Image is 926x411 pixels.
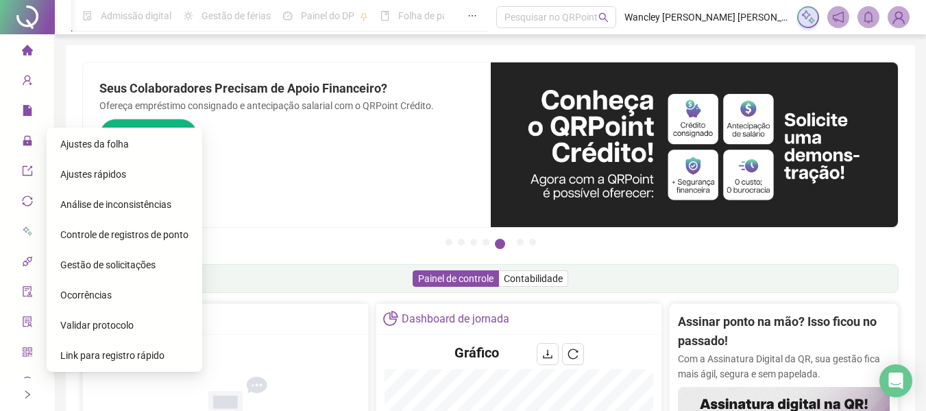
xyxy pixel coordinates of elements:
[301,10,354,21] span: Painel do DP
[398,10,486,21] span: Folha de pagamento
[542,349,553,360] span: download
[446,239,452,246] button: 1
[504,273,563,284] span: Contabilidade
[832,11,844,23] span: notification
[22,129,33,156] span: lock
[22,38,33,66] span: home
[678,312,890,351] h2: Assinar ponto na mão? Isso ficou no passado!
[99,119,197,153] button: Saiba mais
[483,239,489,246] button: 4
[60,350,165,361] span: Link para registro rápido
[60,169,126,180] span: Ajustes rápidos
[202,10,271,21] span: Gestão de férias
[598,12,609,23] span: search
[383,311,398,325] span: pie-chart
[22,99,33,126] span: file
[22,189,33,217] span: sync
[99,79,474,98] h2: Seus Colaboradores Precisam de Apoio Financeiro?
[491,62,899,227] img: banner%2F11e687cd-1386-4cbd-b13b-7bd81425532d.png
[22,280,33,307] span: audit
[60,290,112,301] span: Ocorrências
[458,239,465,246] button: 2
[454,343,499,362] h4: Gráfico
[184,11,193,21] span: sun
[517,239,524,246] button: 6
[60,229,188,240] span: Controle de registros de ponto
[22,69,33,96] span: user-add
[529,239,536,246] button: 7
[60,320,134,331] span: Validar protocolo
[402,307,509,331] div: Dashboard de jornada
[22,159,33,187] span: export
[22,250,33,277] span: api
[624,10,789,25] span: Wancley [PERSON_NAME] [PERSON_NAME] - DROGARIA WANCLEY LTDA EPP
[470,239,477,246] button: 3
[60,259,156,270] span: Gestão de solicitações
[360,12,368,21] span: pushpin
[495,239,505,249] button: 5
[23,390,32,399] span: right
[22,310,33,338] span: solution
[22,340,33,368] span: qrcode
[101,10,171,21] span: Admissão digital
[22,371,33,398] span: dollar
[879,364,912,397] div: Open Intercom Messenger
[801,10,816,25] img: sparkle-icon.fc2bf0ac1784a2077858766a79e2daf3.svg
[467,11,477,21] span: ellipsis
[888,7,909,27] img: 93869
[678,351,890,381] p: Com a Assinatura Digital da QR, sua gestão fica mais ágil, segura e sem papelada.
[380,11,390,21] span: book
[60,139,129,150] span: Ajustes da folha
[283,11,293,21] span: dashboard
[99,98,474,113] p: Ofereça empréstimo consignado e antecipação salarial com o QRPoint Crédito.
[862,11,875,23] span: bell
[568,349,578,360] span: reload
[83,11,93,21] span: file-done
[60,199,171,210] span: Análise de inconsistências
[418,273,494,284] span: Painel de controle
